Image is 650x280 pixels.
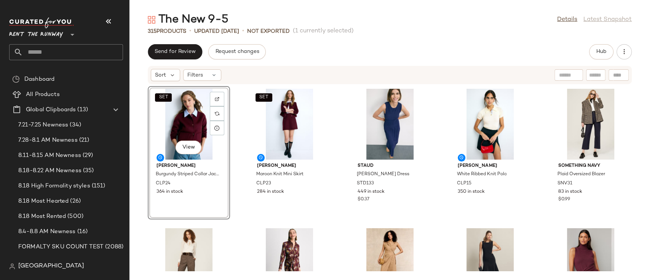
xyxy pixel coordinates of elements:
[256,180,271,187] span: CLP23
[150,89,227,160] img: CLP24.jpg
[156,180,171,187] span: CLP24
[18,197,69,206] span: 8.18 Most Hearted
[357,180,374,187] span: STD133
[452,89,529,160] img: CLP15.jpg
[18,121,68,130] span: 7.21-7.25 Newness
[18,182,90,190] span: 8.18 High Formality styles
[182,144,195,150] span: View
[215,97,219,101] img: svg%3e
[187,71,203,79] span: Filters
[558,189,582,195] span: 83 in stock
[68,121,81,130] span: (34)
[155,93,172,102] button: SET
[9,26,63,40] span: Rent the Runway
[148,44,202,59] button: Send for Review
[256,93,272,102] button: SET
[558,196,570,203] span: $0.99
[12,75,20,83] img: svg%3e
[176,141,201,154] button: View
[557,15,577,24] a: Details
[90,182,105,190] span: (151)
[589,44,613,59] button: Hub
[156,171,220,178] span: Burgundy Striped Collar Jacket
[557,171,605,178] span: Plaid Oversized Blazer
[259,95,268,100] span: SET
[81,151,93,160] span: (29)
[351,89,428,160] img: STD133.jpg
[596,49,607,55] span: Hub
[257,189,284,195] span: 284 in stock
[194,27,239,35] p: updated [DATE]
[558,163,623,170] span: Something Navy
[148,27,186,35] div: Products
[215,111,219,116] img: svg%3e
[208,44,265,59] button: Request changes
[358,163,422,170] span: Staud
[242,27,244,36] span: •
[148,12,228,27] div: The New 9-5
[256,171,303,178] span: Maroon Knit Mini Skirt
[18,151,81,160] span: 8.11-8.15 AM Newness
[189,27,191,36] span: •
[358,196,369,203] span: $0.37
[62,258,71,267] span: (3)
[24,75,54,84] span: Dashboard
[18,262,84,271] span: [GEOGRAPHIC_DATA]
[148,29,157,34] span: 315
[247,27,290,35] p: Not Exported
[457,180,471,187] span: CLP15
[154,49,196,55] span: Send for Review
[9,263,15,269] img: svg%3e
[18,243,104,251] span: FORMALTY SKU COUNT TEST
[18,136,78,145] span: 7.28-8.1 AM Newness
[457,171,506,178] span: White Ribbed Knit Polo
[18,212,66,221] span: 8.18 Most Rented
[148,16,155,24] img: svg%3e
[26,106,76,114] span: Global Clipboards
[9,18,74,28] img: cfy_white_logo.C9jOOHJF.svg
[458,163,522,170] span: [PERSON_NAME]
[357,171,409,178] span: [PERSON_NAME] Dress
[76,227,88,236] span: (16)
[257,163,322,170] span: [PERSON_NAME]
[155,71,166,79] span: Sort
[18,258,62,267] span: Jeans Exposure
[78,136,89,145] span: (21)
[293,27,354,36] span: (1 currently selected)
[26,90,60,99] span: All Products
[552,89,629,160] img: SNV31.jpg
[18,166,81,175] span: 8.18-8.22 AM Newness
[251,89,328,160] img: CLP23.jpg
[18,227,76,236] span: 8.4-8.8 AM Newness
[66,212,83,221] span: (500)
[76,106,88,114] span: (13)
[358,189,385,195] span: 449 in stock
[81,166,94,175] span: (35)
[104,243,123,251] span: (2088)
[458,189,485,195] span: 350 in stock
[158,95,168,100] span: SET
[557,180,572,187] span: SNV31
[215,49,259,55] span: Request changes
[69,197,81,206] span: (26)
